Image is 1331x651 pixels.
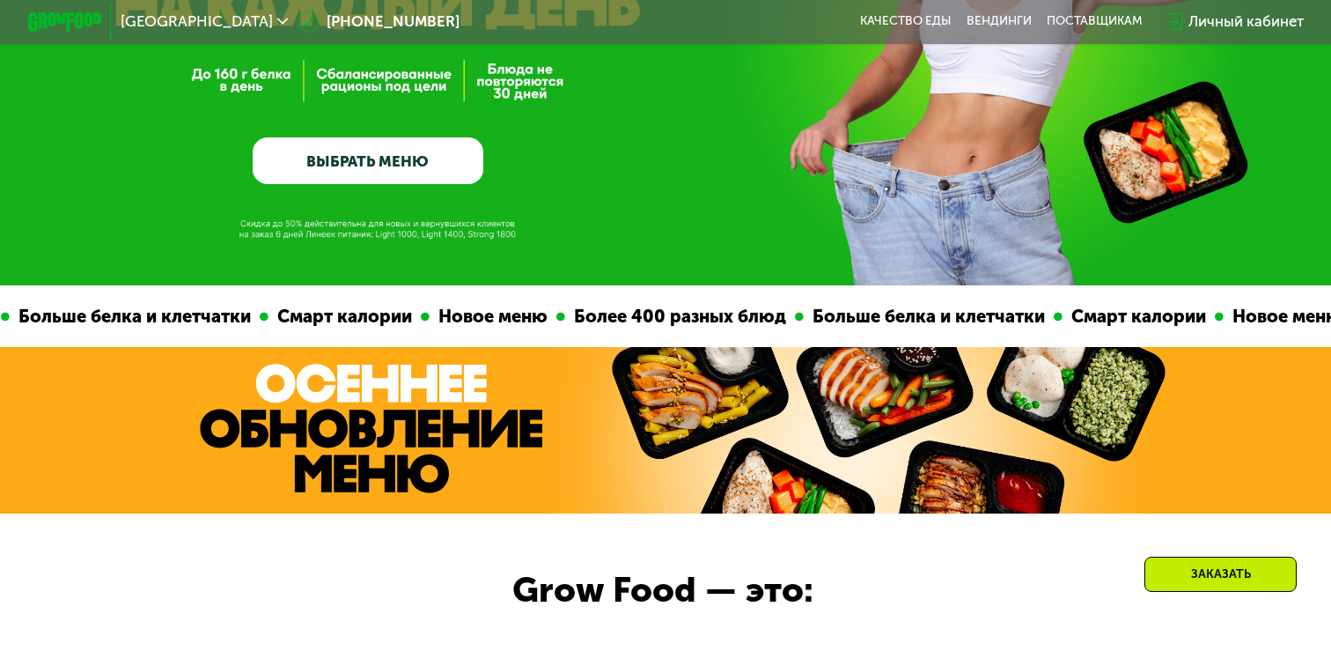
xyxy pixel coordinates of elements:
[967,14,1032,29] a: Вендинги
[9,303,259,330] div: Больше белка и клетчатки
[429,303,555,330] div: Новое меню
[1188,11,1304,33] div: Личный кабинет
[268,303,420,330] div: Смарт калории
[803,303,1053,330] div: Больше белка и клетчатки
[1062,303,1214,330] div: Смарт калории
[1047,14,1143,29] div: поставщикам
[860,14,952,29] a: Качество еды
[512,564,865,617] div: Grow Food — это:
[121,14,273,29] span: [GEOGRAPHIC_DATA]
[253,137,482,183] a: ВЫБРАТЬ МЕНЮ
[298,11,460,33] a: [PHONE_NUMBER]
[564,303,794,330] div: Более 400 разных блюд
[1144,557,1297,592] div: Заказать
